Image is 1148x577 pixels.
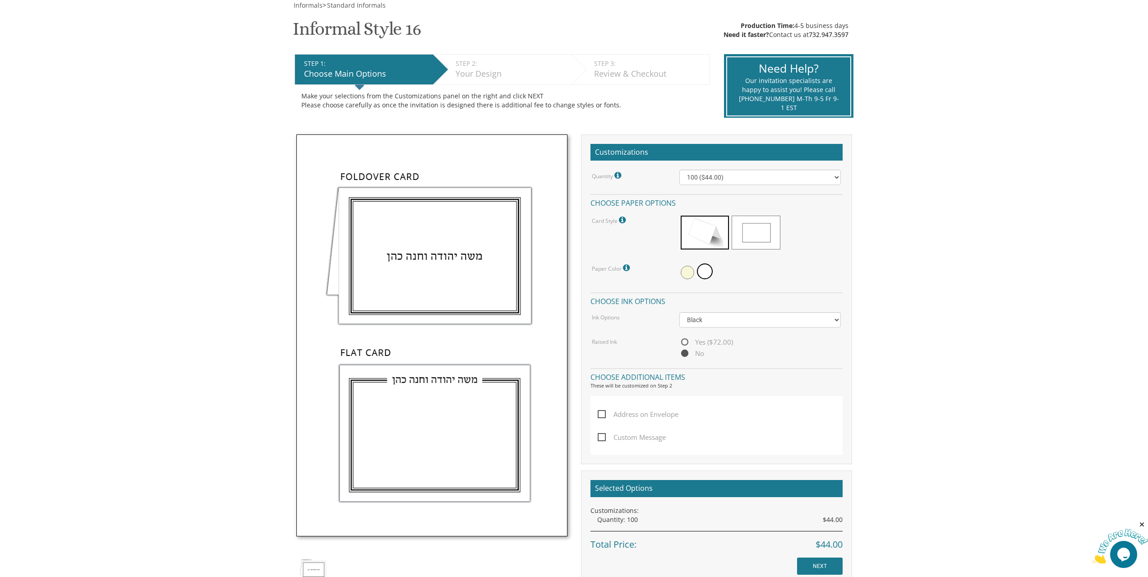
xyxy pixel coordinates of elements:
div: Quantity: 100 [597,515,843,524]
span: Need it faster? [724,30,769,39]
input: NEXT [797,558,843,575]
a: 732.947.3597 [809,30,848,39]
div: Our invitation specialists are happy to assist you! Please call [PHONE_NUMBER] M-Th 9-5 Fr 9-1 EST [738,76,839,112]
a: Standard Informals [326,1,386,9]
span: Production Time: [741,21,794,30]
span: Standard Informals [327,1,386,9]
div: These will be customized on Step 2 [590,382,843,389]
a: Informals [293,1,323,9]
span: $44.00 [816,538,843,551]
div: Total Price: [590,531,843,551]
span: Address on Envelope [598,409,678,420]
span: > [323,1,386,9]
h4: Choose ink options [590,292,843,308]
label: Ink Options [592,314,620,321]
h2: Selected Options [590,480,843,497]
div: Choose Main Options [304,68,429,80]
label: Raised Ink [592,338,617,346]
span: No [679,348,704,359]
span: Yes ($72.00) [679,337,733,348]
label: Paper Color [592,262,632,274]
div: Review & Checkout [594,68,705,80]
div: STEP 1: [304,59,429,68]
div: Need Help? [738,60,839,77]
label: Quantity [592,170,623,181]
div: 4-5 business days Contact us at [724,21,848,39]
div: Customizations: [590,506,843,515]
iframe: chat widget [1092,521,1148,563]
h4: Choose paper options [590,194,843,210]
div: STEP 3: [594,59,705,68]
label: Card Style [592,214,628,226]
h4: Choose additional items [590,368,843,384]
div: Your Design [456,68,567,80]
div: Make your selections from the Customizations panel on the right and click NEXT Please choose care... [301,92,703,110]
h1: Informal Style 16 [293,19,421,46]
span: $44.00 [823,515,843,524]
img: wedding-informal-style-16.jpg [296,134,567,536]
div: STEP 2: [456,59,567,68]
span: Custom Message [598,432,666,443]
h2: Customizations [590,144,843,161]
span: Informals [294,1,323,9]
